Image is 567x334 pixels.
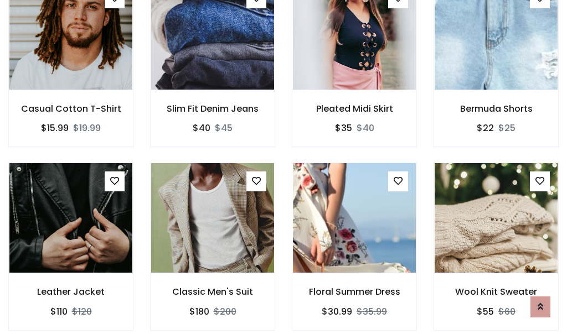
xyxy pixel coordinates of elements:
[72,305,92,318] del: $120
[151,103,275,114] h6: Slim Fit Denim Jeans
[193,123,210,133] h6: $40
[9,103,133,114] h6: Casual Cotton T-Shirt
[477,123,494,133] h6: $22
[434,286,558,297] h6: Wool Knit Sweater
[434,103,558,114] h6: Bermuda Shorts
[41,123,69,133] h6: $15.99
[189,306,209,317] h6: $180
[151,286,275,297] h6: Classic Men's Suit
[214,305,236,318] del: $200
[498,122,516,134] del: $25
[215,122,233,134] del: $45
[357,122,374,134] del: $40
[477,306,494,317] h6: $55
[498,305,516,318] del: $60
[9,286,133,297] h6: Leather Jacket
[357,305,387,318] del: $35.99
[335,123,352,133] h6: $35
[292,286,416,297] h6: Floral Summer Dress
[292,103,416,114] h6: Pleated Midi Skirt
[322,306,352,317] h6: $30.99
[50,306,68,317] h6: $110
[73,122,101,134] del: $19.99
